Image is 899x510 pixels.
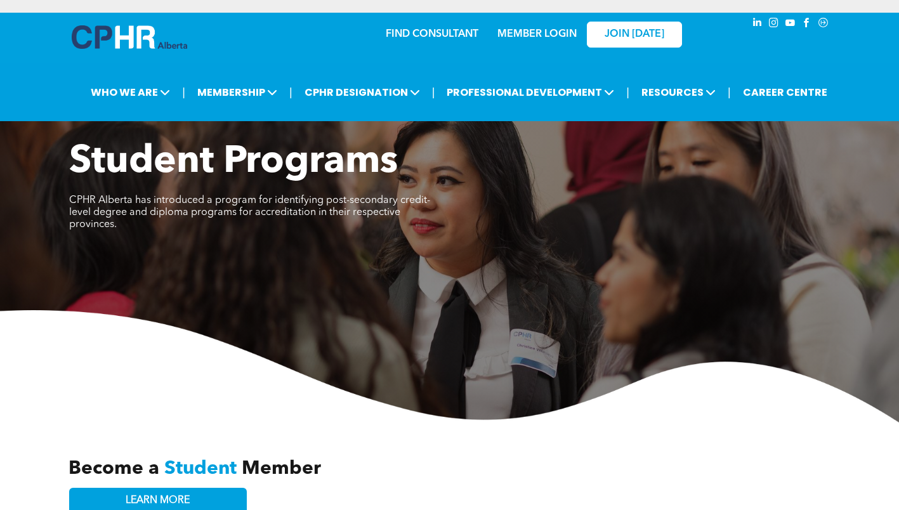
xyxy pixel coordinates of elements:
[739,81,831,104] a: CAREER CENTRE
[69,143,398,181] span: Student Programs
[751,16,764,33] a: linkedin
[182,79,185,105] li: |
[626,79,629,105] li: |
[728,79,731,105] li: |
[242,459,321,478] span: Member
[164,459,237,478] span: Student
[69,195,430,230] span: CPHR Alberta has introduced a program for identifying post-secondary credit-level degree and dipl...
[587,22,682,48] a: JOIN [DATE]
[800,16,814,33] a: facebook
[69,459,159,478] span: Become a
[432,79,435,105] li: |
[87,81,174,104] span: WHO WE ARE
[72,25,187,49] img: A blue and white logo for cp alberta
[289,79,292,105] li: |
[817,16,830,33] a: Social network
[605,29,664,41] span: JOIN [DATE]
[638,81,719,104] span: RESOURCES
[767,16,781,33] a: instagram
[784,16,797,33] a: youtube
[443,81,618,104] span: PROFESSIONAL DEVELOPMENT
[497,29,577,39] a: MEMBER LOGIN
[126,495,190,507] span: LEARN MORE
[386,29,478,39] a: FIND CONSULTANT
[301,81,424,104] span: CPHR DESIGNATION
[194,81,281,104] span: MEMBERSHIP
